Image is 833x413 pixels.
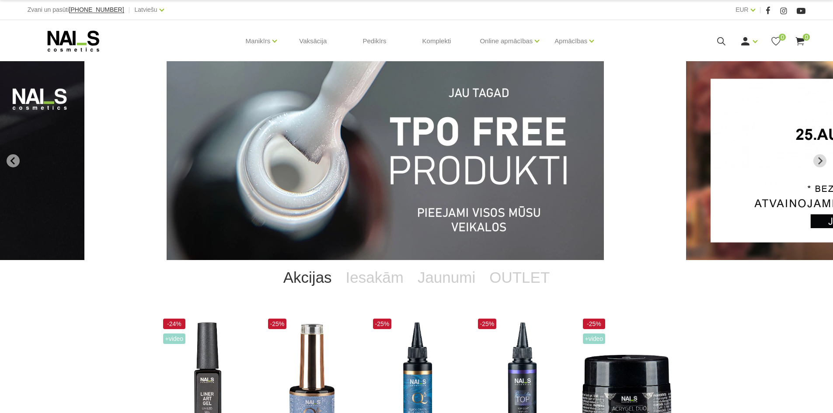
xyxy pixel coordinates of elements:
[583,333,606,344] span: +Video
[246,24,271,59] a: Manikīrs
[356,20,393,62] a: Pedikīrs
[795,36,805,47] a: 0
[482,260,557,295] a: OUTLET
[339,260,411,295] a: Iesakām
[135,4,157,15] a: Latviešu
[813,154,826,167] button: Next slide
[28,4,124,15] div: Zvani un pasūti
[554,24,587,59] a: Apmācības
[583,319,606,329] span: -25%
[7,154,20,167] button: Go to last slide
[411,260,482,295] a: Jaunumi
[803,34,810,41] span: 0
[292,20,334,62] a: Vaksācija
[163,333,186,344] span: +Video
[415,20,458,62] a: Komplekti
[478,319,497,329] span: -25%
[167,61,666,260] li: 1 of 13
[373,319,392,329] span: -25%
[735,4,749,15] a: EUR
[480,24,533,59] a: Online apmācības
[760,4,761,15] span: |
[69,7,124,13] a: [PHONE_NUMBER]
[276,260,339,295] a: Akcijas
[268,319,287,329] span: -25%
[69,6,124,13] span: [PHONE_NUMBER]
[163,319,186,329] span: -24%
[129,4,130,15] span: |
[779,34,786,41] span: 0
[770,36,781,47] a: 0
